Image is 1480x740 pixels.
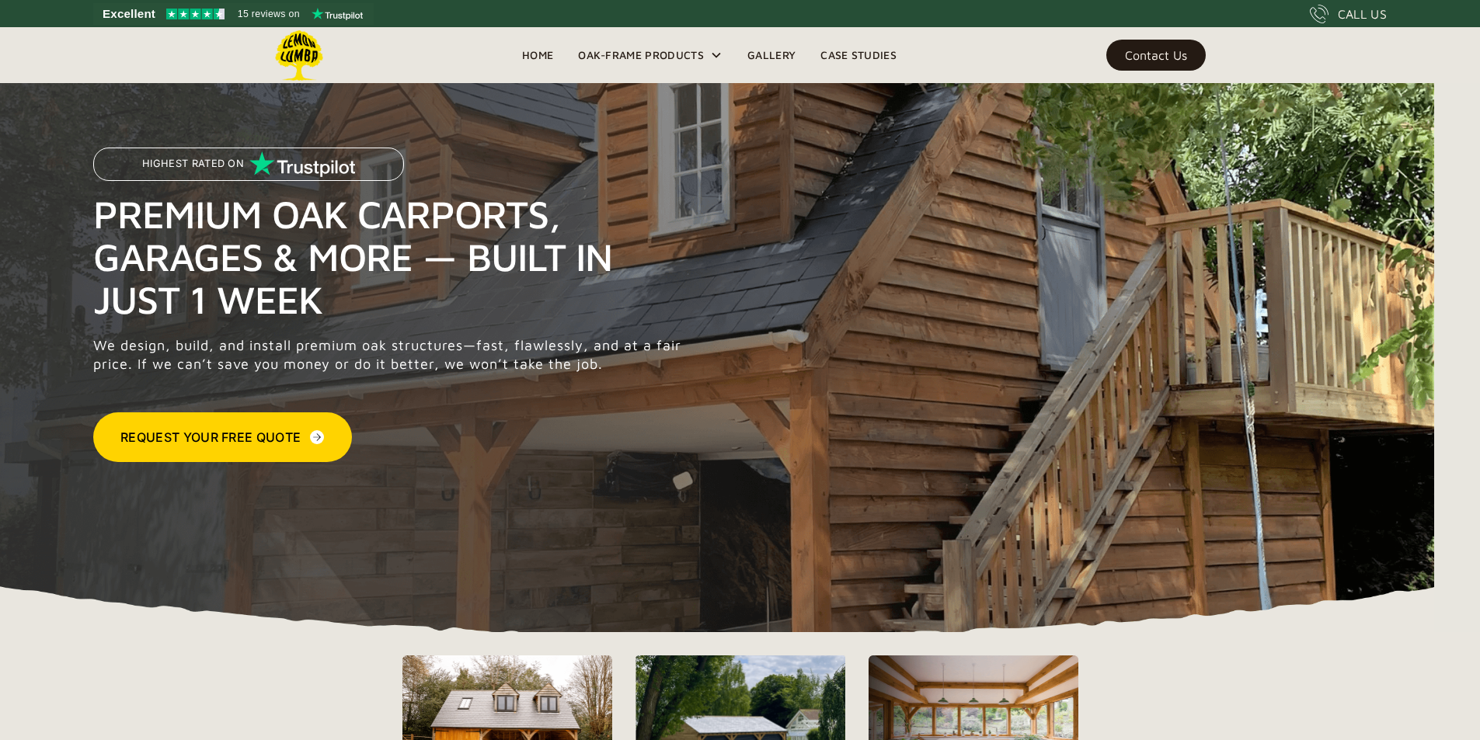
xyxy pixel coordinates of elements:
h1: Premium Oak Carports, Garages & More — Built in Just 1 Week [93,193,690,321]
div: CALL US [1338,5,1387,23]
a: Home [510,43,566,67]
p: We design, build, and install premium oak structures—fast, flawlessly, and at a fair price. If we... [93,336,690,373]
div: Oak-Frame Products [566,27,735,83]
div: Contact Us [1125,50,1187,61]
a: See Lemon Lumba reviews on Trustpilot [93,3,374,25]
a: Case Studies [808,43,909,67]
span: 15 reviews on [238,5,300,23]
p: Highest Rated on [142,158,244,169]
a: Gallery [735,43,808,67]
a: CALL US [1310,5,1387,23]
img: Trustpilot 4.5 stars [166,9,225,19]
a: Request Your Free Quote [93,412,352,462]
img: Trustpilot logo [312,8,363,20]
div: Oak-Frame Products [578,46,704,64]
a: Highest Rated on [93,148,404,193]
div: Request Your Free Quote [120,428,301,446]
a: Contact Us [1106,40,1206,71]
span: Excellent [103,5,155,23]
